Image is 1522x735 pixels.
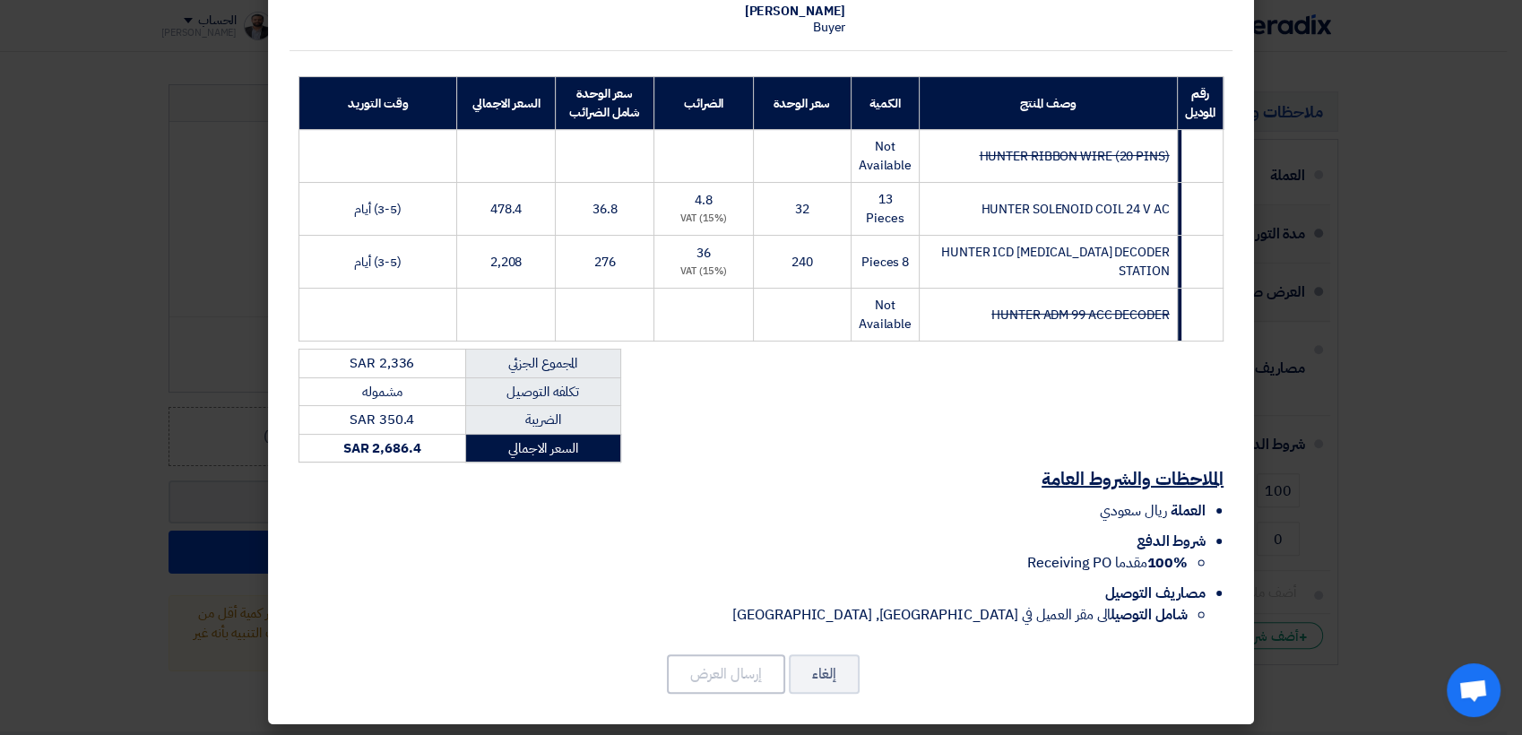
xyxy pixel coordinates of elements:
strong: شامل التوصيل [1111,604,1188,626]
u: الملاحظات والشروط العامة [1042,465,1224,492]
th: السعر الاجمالي [457,77,556,130]
span: 8 Pieces [861,253,909,272]
span: HUNTER SOLENOID COIL 24 V AC [981,200,1169,219]
strong: 100% [1146,552,1188,574]
th: سعر الوحدة شامل الضرائب [556,77,654,130]
div: (15%) VAT [662,264,745,280]
span: [PERSON_NAME] [745,2,846,21]
strike: HUNTER RIBBON WIRE (20 PINS) [979,147,1169,166]
span: مصاريف التوصيل [1104,583,1206,604]
th: سعر الوحدة [753,77,851,130]
th: الضرائب [654,77,753,130]
li: الى مقر العميل في [GEOGRAPHIC_DATA], [GEOGRAPHIC_DATA] [298,604,1188,626]
span: Not Available [859,296,912,333]
th: وقت التوريد [299,77,457,130]
td: المجموع الجزئي [465,350,621,378]
td: SAR 2,336 [299,350,466,378]
span: العملة [1171,500,1206,522]
td: السعر الاجمالي [465,434,621,463]
span: (3-5) أيام [354,253,402,272]
div: (15%) VAT [662,212,745,227]
span: شروط الدفع [1137,531,1206,552]
td: تكلفه التوصيل [465,377,621,406]
span: مشموله [362,382,402,402]
span: SAR 350.4 [350,410,414,429]
span: (3-5) أيام [354,200,402,219]
div: Open chat [1447,663,1500,717]
span: HUNTER ICD [MEDICAL_DATA] DECODER STATION [941,243,1170,281]
span: 4.8 [695,191,713,210]
span: Buyer [813,18,846,37]
span: 13 Pieces [866,190,904,228]
span: 2,208 [490,253,523,272]
td: الضريبة [465,406,621,435]
span: 36 [696,244,711,263]
span: 276 [594,253,616,272]
th: رقم الموديل [1177,77,1223,130]
th: الكمية [851,77,919,130]
button: إرسال العرض [667,654,785,694]
th: وصف المنتج [919,77,1177,130]
span: مقدما Receiving PO [1027,552,1188,574]
strong: SAR 2,686.4 [343,438,421,458]
span: 32 [795,200,809,219]
strike: HUNTER ADM 99 ACC DECODER [991,306,1170,324]
span: 240 [791,253,813,272]
span: Not Available [859,137,912,175]
span: 36.8 [592,200,618,219]
span: 478.4 [490,200,523,219]
button: إلغاء [789,654,860,694]
span: ريال سعودي [1100,500,1167,522]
